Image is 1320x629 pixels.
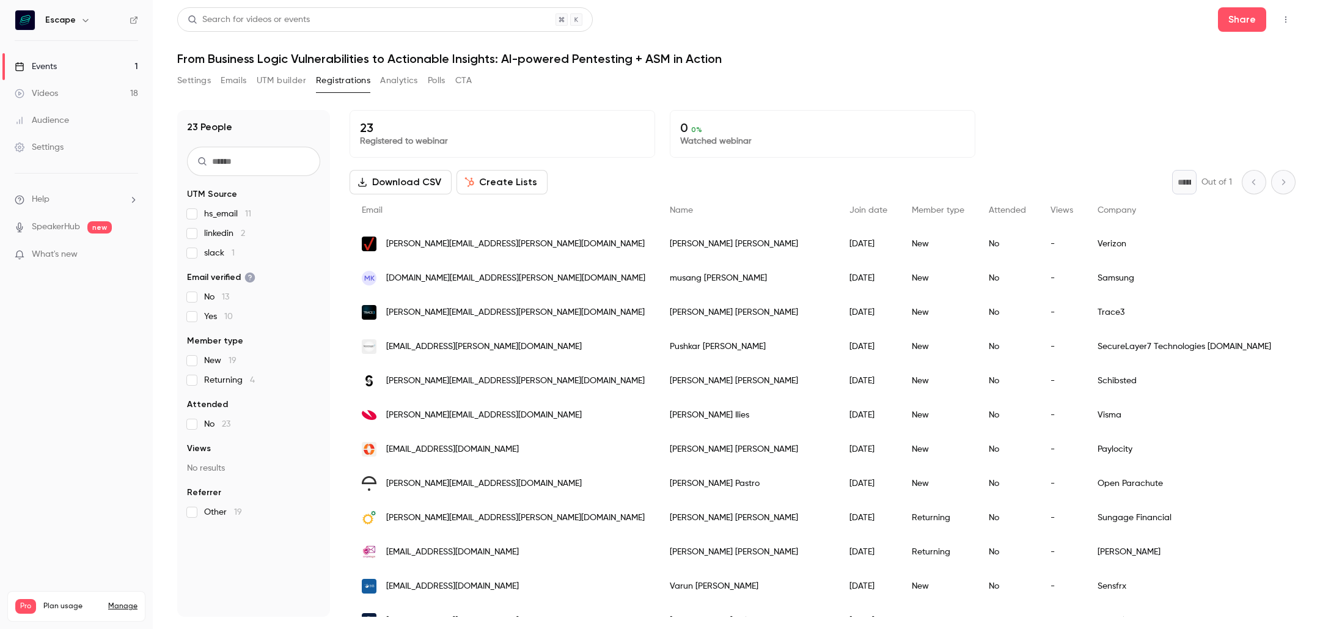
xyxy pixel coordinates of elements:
[1201,176,1232,188] p: Out of 1
[45,14,76,26] h6: Escape
[1085,535,1283,569] div: [PERSON_NAME]
[32,248,78,261] span: What's new
[187,188,237,200] span: UTM Source
[1038,466,1085,501] div: -
[204,506,242,518] span: Other
[691,125,702,134] span: 0 %
[658,432,837,466] div: [PERSON_NAME] [PERSON_NAME]
[187,335,243,347] span: Member type
[229,356,237,365] span: 19
[977,295,1038,329] div: No
[87,221,112,234] span: new
[837,432,900,466] div: [DATE]
[386,443,519,456] span: [EMAIL_ADDRESS][DOMAIN_NAME]
[362,579,376,594] img: pgp.isb.edu
[1085,501,1283,535] div: Sungage Financial
[360,120,645,135] p: 23
[658,295,837,329] div: [PERSON_NAME] [PERSON_NAME]
[977,329,1038,364] div: No
[204,208,251,220] span: hs_email
[362,305,376,320] img: trace3.com
[658,364,837,398] div: [PERSON_NAME] [PERSON_NAME]
[204,418,230,430] span: No
[900,295,977,329] div: New
[204,247,235,259] span: slack
[187,120,232,134] h1: 23 People
[658,535,837,569] div: [PERSON_NAME] [PERSON_NAME]
[204,374,255,386] span: Returning
[1085,329,1283,364] div: SecureLayer7 Technologies [DOMAIN_NAME]
[658,227,837,261] div: [PERSON_NAME] [PERSON_NAME]
[900,261,977,295] div: New
[900,398,977,432] div: New
[680,135,965,147] p: Watched webinar
[177,71,211,90] button: Settings
[977,432,1038,466] div: No
[837,535,900,569] div: [DATE]
[900,535,977,569] div: Returning
[837,398,900,432] div: [DATE]
[658,329,837,364] div: Pushkar [PERSON_NAME]
[386,409,582,422] span: [PERSON_NAME][EMAIL_ADDRESS][DOMAIN_NAME]
[1038,432,1085,466] div: -
[245,210,251,218] span: 11
[1085,364,1283,398] div: Schibsted
[32,193,50,206] span: Help
[1038,535,1085,569] div: -
[386,512,645,524] span: [PERSON_NAME][EMAIL_ADDRESS][PERSON_NAME][DOMAIN_NAME]
[900,364,977,398] div: New
[204,291,229,303] span: No
[900,432,977,466] div: New
[108,601,137,611] a: Manage
[1085,398,1283,432] div: Visma
[977,364,1038,398] div: No
[386,614,519,627] span: [EMAIL_ADDRESS][DOMAIN_NAME]
[658,501,837,535] div: [PERSON_NAME] [PERSON_NAME]
[177,51,1296,66] h1: From Business Logic Vulnerabilities to Actionable Insights: AI-powered Pentesting + ASM in Action
[187,487,221,499] span: Referrer
[362,206,383,215] span: Email
[386,375,645,388] span: [PERSON_NAME][EMAIL_ADDRESS][PERSON_NAME][DOMAIN_NAME]
[658,569,837,603] div: Varun [PERSON_NAME]
[204,355,237,367] span: New
[257,71,306,90] button: UTM builder
[221,71,246,90] button: Emails
[386,306,645,319] span: [PERSON_NAME][EMAIL_ADDRESS][PERSON_NAME][DOMAIN_NAME]
[386,546,519,559] span: [EMAIL_ADDRESS][DOMAIN_NAME]
[900,329,977,364] div: New
[15,599,36,614] span: Pro
[362,408,376,422] img: visma.com
[364,273,375,284] span: mk
[187,462,320,474] p: No results
[1085,569,1283,603] div: Sensfrx
[977,569,1038,603] div: No
[428,71,446,90] button: Polls
[234,508,242,517] span: 19
[670,206,693,215] span: Name
[241,229,245,238] span: 2
[360,135,645,147] p: Registered to webinar
[680,120,965,135] p: 0
[912,206,964,215] span: Member type
[1218,7,1266,32] button: Share
[15,61,57,73] div: Events
[362,237,376,251] img: verizon.com
[386,272,645,285] span: [DOMAIN_NAME][EMAIL_ADDRESS][PERSON_NAME][DOMAIN_NAME]
[224,312,233,321] span: 10
[1038,227,1085,261] div: -
[1038,295,1085,329] div: -
[1038,501,1085,535] div: -
[15,193,138,206] li: help-dropdown-opener
[123,249,138,260] iframe: Noticeable Trigger
[187,399,228,411] span: Attended
[977,466,1038,501] div: No
[362,373,376,388] img: schibsted.com
[232,249,235,257] span: 1
[455,71,472,90] button: CTA
[386,580,519,593] span: [EMAIL_ADDRESS][DOMAIN_NAME]
[362,545,376,559] img: miki.aleeas.com
[658,466,837,501] div: [PERSON_NAME] Pastro
[1085,227,1283,261] div: Verizon
[187,188,320,518] section: facet-groups
[977,227,1038,261] div: No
